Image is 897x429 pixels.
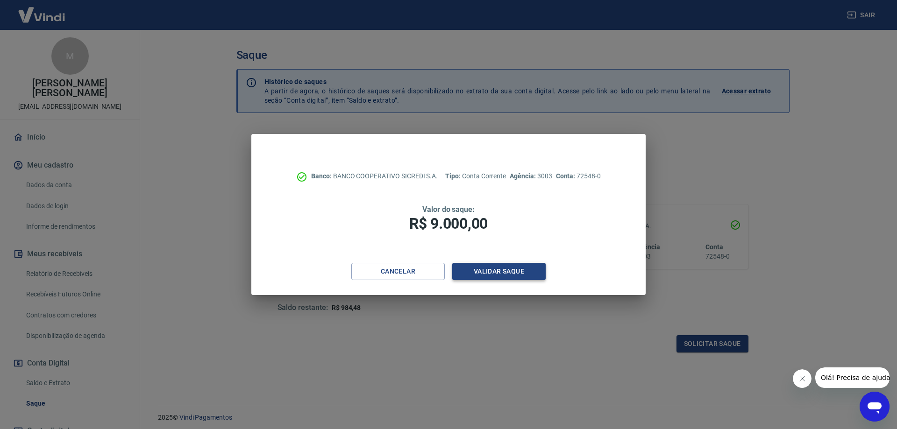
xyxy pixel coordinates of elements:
button: Cancelar [351,263,445,280]
p: BANCO COOPERATIVO SICREDI S.A. [311,171,438,181]
span: Banco: [311,172,333,180]
p: Conta Corrente [445,171,506,181]
button: Validar saque [452,263,546,280]
iframe: Mensagem da empresa [815,367,890,388]
iframe: Botão para abrir a janela de mensagens [860,392,890,422]
span: R$ 9.000,00 [409,215,488,232]
span: Agência: [510,172,537,180]
span: Valor do saque: [422,205,475,214]
p: 3003 [510,171,552,181]
span: Conta: [556,172,577,180]
span: Tipo: [445,172,462,180]
span: Olá! Precisa de ajuda? [6,7,78,14]
p: 72548-0 [556,171,601,181]
iframe: Fechar mensagem [793,369,812,388]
